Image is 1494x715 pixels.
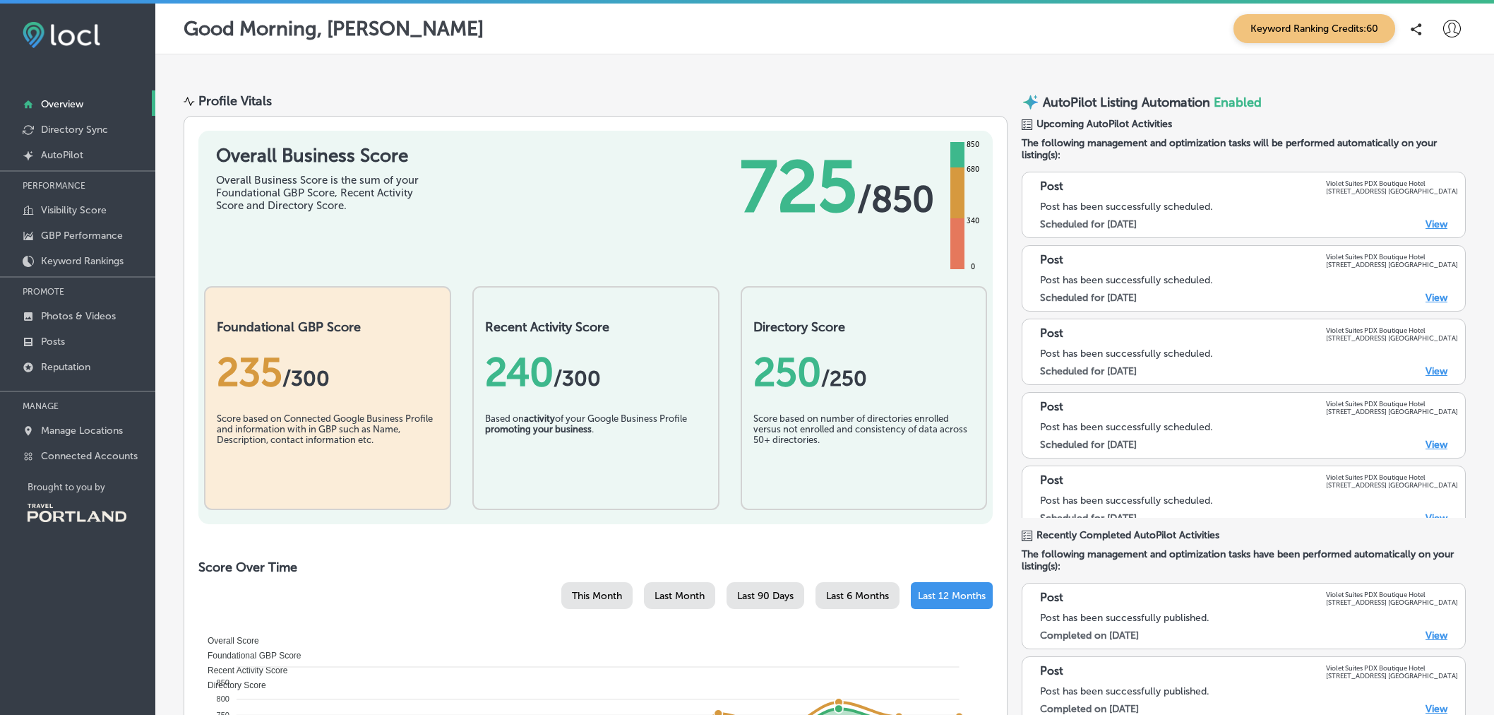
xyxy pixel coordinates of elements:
[1040,630,1139,642] label: Completed on [DATE]
[197,651,301,661] span: Foundational GBP Score
[1326,598,1458,606] p: [STREET_ADDRESS] [GEOGRAPHIC_DATA]
[23,22,100,48] img: fda3e92497d09a02dc62c9cd864e3231.png
[1040,473,1063,489] p: Post
[1040,685,1458,697] div: Post has been successfully published.
[1040,179,1063,195] p: Post
[1040,274,1458,286] div: Post has been successfully scheduled.
[740,145,857,230] span: 725
[554,366,601,391] span: /300
[28,504,126,522] img: Travel Portland
[216,174,428,212] div: Overall Business Score is the sum of your Foundational GBP Score, Recent Activity Score and Direc...
[1426,703,1447,715] a: View
[1040,365,1137,377] label: Scheduled for [DATE]
[1040,348,1458,360] div: Post has been successfully scheduled.
[968,261,978,273] div: 0
[1214,95,1262,110] span: Enabled
[753,413,975,484] div: Score based on number of directories enrolled versus not enrolled and consistency of data across ...
[485,319,707,335] h2: Recent Activity Score
[1426,218,1447,230] a: View
[1040,664,1063,680] p: Post
[1040,253,1063,268] p: Post
[857,178,934,220] span: / 850
[198,560,993,575] h2: Score Over Time
[217,678,229,687] tspan: 850
[964,164,982,175] div: 680
[1022,93,1039,111] img: autopilot-icon
[1326,253,1458,261] p: Violet Suites PDX Boutique Hotel
[918,590,986,602] span: Last 12 Months
[1040,218,1137,230] label: Scheduled for [DATE]
[41,361,90,373] p: Reputation
[1040,495,1458,507] div: Post has been successfully scheduled.
[1040,512,1137,524] label: Scheduled for [DATE]
[1326,664,1458,672] p: Violet Suites PDX Boutique Hotel
[524,413,555,424] b: activity
[217,319,438,335] h2: Foundational GBP Score
[826,590,889,602] span: Last 6 Months
[1326,481,1458,489] p: [STREET_ADDRESS] [GEOGRAPHIC_DATA]
[1326,473,1458,481] p: Violet Suites PDX Boutique Hotel
[485,349,707,396] div: 240
[1040,421,1458,433] div: Post has been successfully scheduled.
[1040,591,1063,606] p: Post
[198,93,272,109] div: Profile Vitals
[1426,292,1447,304] a: View
[41,255,124,267] p: Keyword Rankings
[964,139,982,150] div: 850
[1326,179,1458,187] p: Violet Suites PDX Boutique Hotel
[1022,548,1466,572] span: The following management and optimization tasks have been performed automatically on your listing...
[41,230,123,242] p: GBP Performance
[1326,326,1458,334] p: Violet Suites PDX Boutique Hotel
[217,349,438,396] div: 235
[41,98,83,110] p: Overview
[1040,703,1139,715] label: Completed on [DATE]
[41,425,123,437] p: Manage Locations
[28,482,155,492] p: Brought to you by
[282,366,330,391] span: / 300
[737,590,794,602] span: Last 90 Days
[1326,187,1458,195] p: [STREET_ADDRESS] [GEOGRAPHIC_DATA]
[41,149,83,161] p: AutoPilot
[1426,630,1447,642] a: View
[753,319,975,335] h2: Directory Score
[216,145,428,167] h1: Overall Business Score
[1233,14,1395,43] span: Keyword Ranking Credits: 60
[1326,400,1458,408] p: Violet Suites PDX Boutique Hotel
[1043,95,1210,110] p: AutoPilot Listing Automation
[1326,672,1458,680] p: [STREET_ADDRESS] [GEOGRAPHIC_DATA]
[485,413,707,484] div: Based on of your Google Business Profile .
[1040,400,1063,415] p: Post
[1040,612,1458,624] div: Post has been successfully published.
[217,413,438,484] div: Score based on Connected Google Business Profile and information with in GBP such as Name, Descri...
[572,590,622,602] span: This Month
[1040,326,1063,342] p: Post
[197,680,266,690] span: Directory Score
[1040,439,1137,451] label: Scheduled for [DATE]
[1326,591,1458,598] p: Violet Suites PDX Boutique Hotel
[197,636,259,646] span: Overall Score
[1426,512,1447,524] a: View
[217,695,229,703] tspan: 800
[821,366,867,391] span: /250
[1326,334,1458,342] p: [STREET_ADDRESS] [GEOGRAPHIC_DATA]
[1426,365,1447,377] a: View
[1036,529,1219,541] span: Recently Completed AutoPilot Activities
[41,124,108,136] p: Directory Sync
[753,349,975,396] div: 250
[184,17,484,40] p: Good Morning, [PERSON_NAME]
[1326,408,1458,415] p: [STREET_ADDRESS] [GEOGRAPHIC_DATA]
[41,336,65,348] p: Posts
[1326,261,1458,268] p: [STREET_ADDRESS] [GEOGRAPHIC_DATA]
[964,215,982,227] div: 340
[41,450,138,462] p: Connected Accounts
[197,666,287,675] span: Recent Activity Score
[1426,439,1447,451] a: View
[1040,292,1137,304] label: Scheduled for [DATE]
[1040,201,1458,213] div: Post has been successfully scheduled.
[655,590,705,602] span: Last Month
[41,204,107,216] p: Visibility Score
[1036,118,1172,130] span: Upcoming AutoPilot Activities
[1022,137,1466,161] span: The following management and optimization tasks will be performed automatically on your listing(s):
[41,310,116,322] p: Photos & Videos
[485,424,592,435] b: promoting your business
